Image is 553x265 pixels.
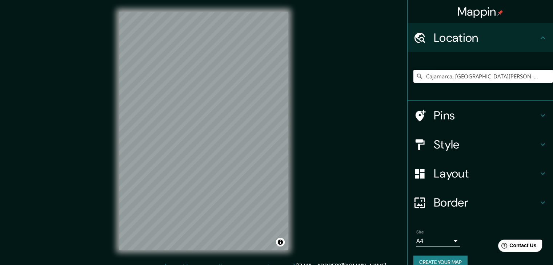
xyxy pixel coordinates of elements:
div: A4 [416,235,460,247]
div: Location [408,23,553,52]
label: Size [416,229,424,235]
h4: Border [434,195,538,210]
h4: Layout [434,166,538,181]
h4: Mappin [457,4,504,19]
canvas: Map [119,12,288,250]
button: Toggle attribution [276,238,285,246]
h4: Location [434,30,538,45]
div: Style [408,130,553,159]
iframe: Help widget launcher [488,237,545,257]
h4: Style [434,137,538,152]
h4: Pins [434,108,538,123]
div: Pins [408,101,553,130]
img: pin-icon.png [497,10,503,16]
div: Border [408,188,553,217]
input: Pick your city or area [413,70,553,83]
div: Layout [408,159,553,188]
